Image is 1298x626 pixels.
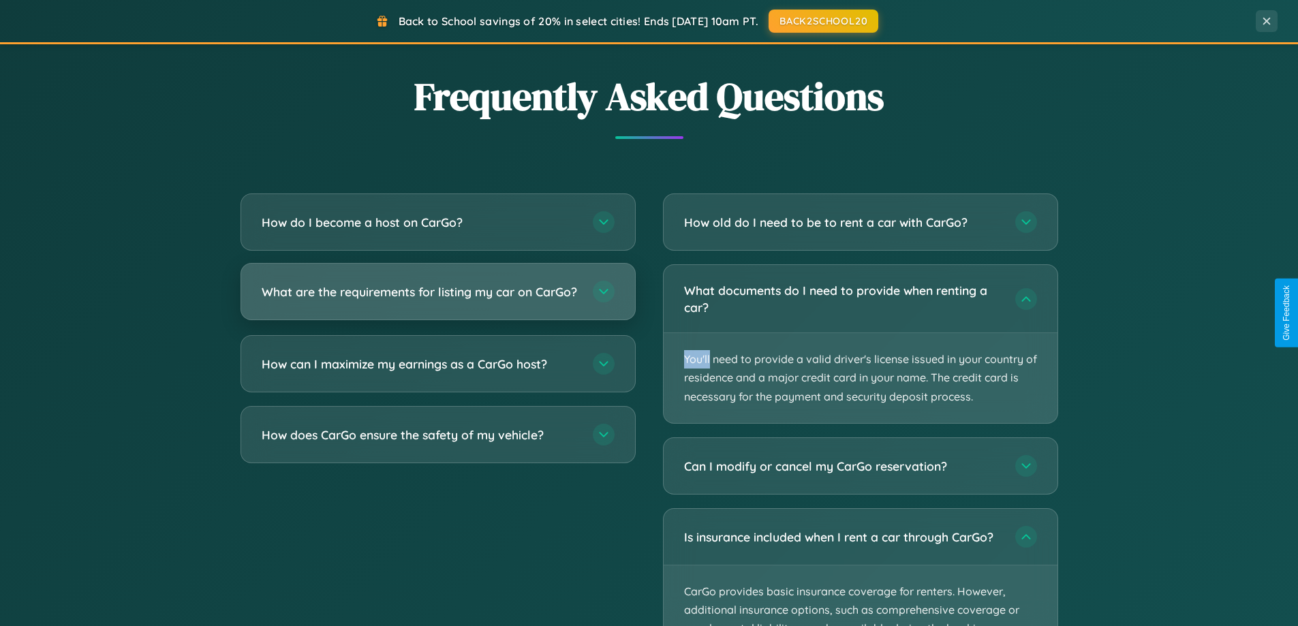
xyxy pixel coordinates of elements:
h3: What are the requirements for listing my car on CarGo? [262,283,579,300]
h3: How does CarGo ensure the safety of my vehicle? [262,426,579,443]
span: Back to School savings of 20% in select cities! Ends [DATE] 10am PT. [399,14,758,28]
h3: Can I modify or cancel my CarGo reservation? [684,458,1002,475]
p: You'll need to provide a valid driver's license issued in your country of residence and a major c... [664,333,1057,423]
h3: How can I maximize my earnings as a CarGo host? [262,356,579,373]
h3: What documents do I need to provide when renting a car? [684,282,1002,315]
h3: Is insurance included when I rent a car through CarGo? [684,529,1002,546]
h3: How old do I need to be to rent a car with CarGo? [684,214,1002,231]
h2: Frequently Asked Questions [241,70,1058,123]
h3: How do I become a host on CarGo? [262,214,579,231]
button: BACK2SCHOOL20 [769,10,878,33]
div: Give Feedback [1282,285,1291,341]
